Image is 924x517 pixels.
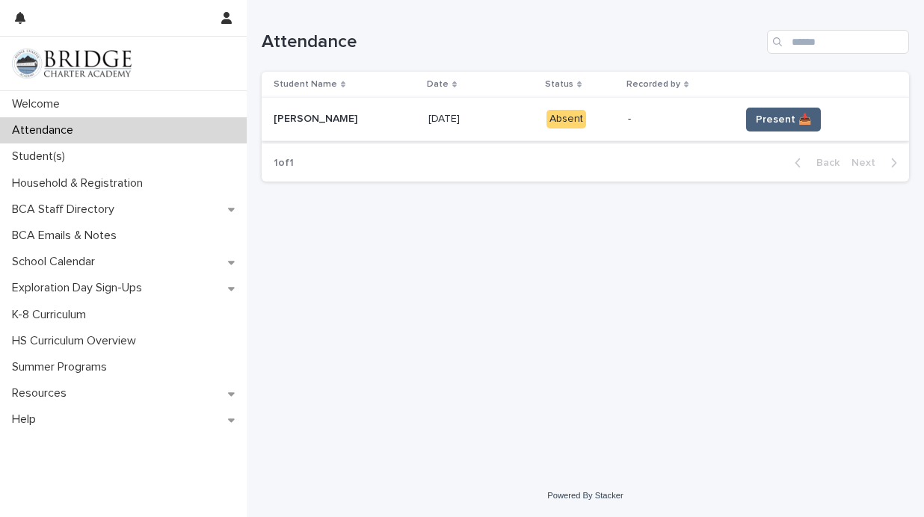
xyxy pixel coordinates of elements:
[262,145,306,182] p: 1 of 1
[6,97,72,111] p: Welcome
[746,108,821,131] button: Present 📥
[6,412,48,427] p: Help
[262,98,909,141] tr: [PERSON_NAME][PERSON_NAME] [DATE][DATE] Absent-Present 📥
[628,113,728,126] p: -
[546,110,586,129] div: Absent
[6,255,107,269] p: School Calendar
[6,229,129,243] p: BCA Emails & Notes
[262,31,761,53] h1: Attendance
[626,76,680,93] p: Recorded by
[6,281,154,295] p: Exploration Day Sign-Ups
[767,30,909,54] input: Search
[6,123,85,137] p: Attendance
[851,158,884,168] span: Next
[6,334,148,348] p: HS Curriculum Overview
[807,158,840,168] span: Back
[274,76,337,93] p: Student Name
[846,156,909,170] button: Next
[6,149,77,164] p: Student(s)
[6,202,126,217] p: BCA Staff Directory
[274,110,360,126] p: [PERSON_NAME]
[428,110,463,126] p: [DATE]
[427,76,449,93] p: Date
[6,176,155,191] p: Household & Registration
[756,112,811,127] span: Present 📥
[783,156,846,170] button: Back
[12,49,132,78] img: V1C1m3IdTEidaUdm9Hs0
[547,491,623,500] a: Powered By Stacker
[6,360,119,374] p: Summer Programs
[545,76,573,93] p: Status
[6,386,78,400] p: Resources
[6,308,98,322] p: K-8 Curriculum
